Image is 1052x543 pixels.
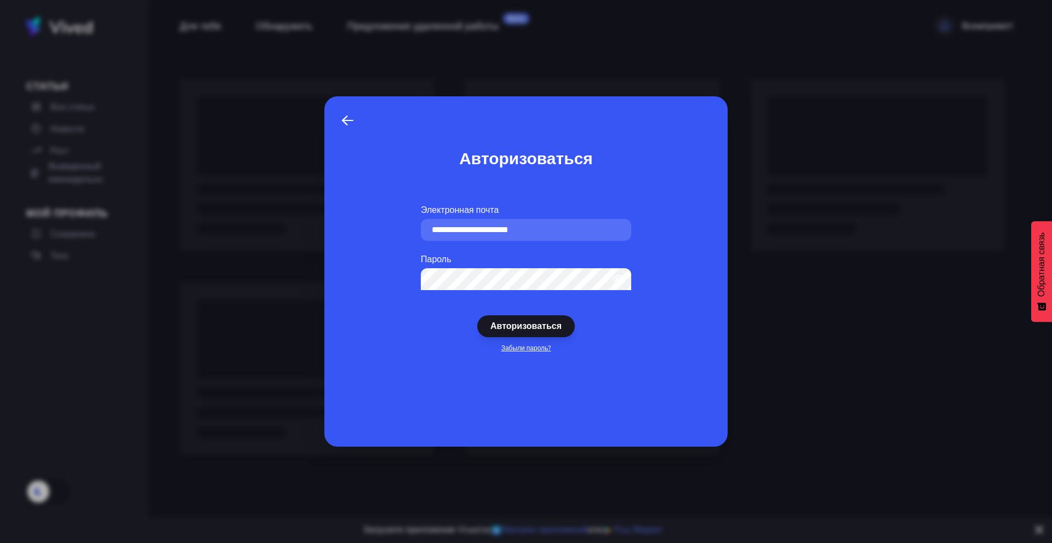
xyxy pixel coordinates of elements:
font: Пароль [421,253,451,265]
font: Авторизоваться [490,320,562,332]
button: Авторизоваться [477,315,575,337]
font: Электронная почта [421,204,499,216]
a: Забыли пароль? [501,344,551,353]
button: Обратная связь - Показать опрос [1031,221,1052,322]
font: Обратная связь [1037,232,1046,297]
font: Авторизоваться [459,148,593,169]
